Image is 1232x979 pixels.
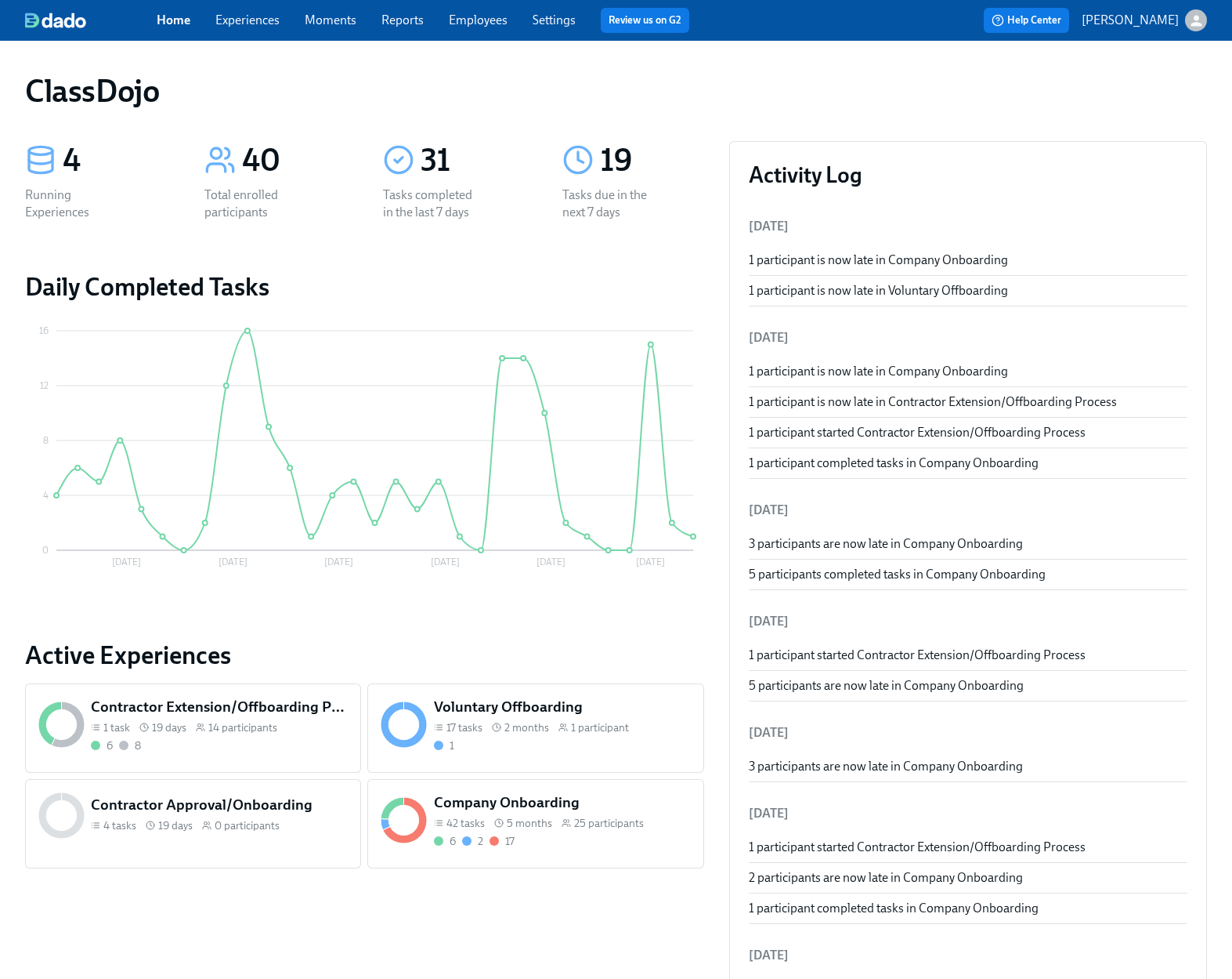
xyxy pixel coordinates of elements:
span: 2 months [504,720,549,735]
a: Moments [305,13,356,27]
div: With overdue tasks [490,834,515,849]
div: 17 [505,834,515,849]
li: [DATE] [749,319,1187,357]
div: On time with open tasks [462,834,483,849]
tspan: 8 [43,435,49,446]
div: 2 [478,834,483,849]
div: Total enrolled participants [204,187,305,221]
span: 5 months [507,816,552,831]
div: 1 participant started Contractor Extension/Offboarding Process [749,839,1187,856]
a: Contractor Approval/Onboarding4 tasks 19 days0 participants [25,779,361,868]
h2: Daily Completed Tasks [25,271,704,303]
span: 1 task [103,720,130,735]
span: [DATE] [749,219,789,234]
h5: Voluntary Offboarding [434,697,691,717]
div: 6 [107,738,113,753]
span: 14 participants [208,720,277,735]
li: [DATE] [749,714,1187,752]
img: dado [25,13,86,28]
h1: ClassDojo [25,72,159,110]
tspan: 12 [40,380,49,391]
h5: Company Onboarding [434,792,691,813]
div: 31 [421,141,525,180]
a: Home [157,13,190,27]
div: 1 participant is now late in Contractor Extension/Offboarding Process [749,393,1187,411]
li: [DATE] [749,937,1187,974]
button: Review us on G2 [601,8,689,33]
div: 1 participant started Contractor Extension/Offboarding Process [749,647,1187,664]
div: 1 participant is now late in Voluntary Offboarding [749,282,1187,299]
a: Employees [449,13,508,27]
a: Reports [381,13,424,27]
tspan: [DATE] [537,557,565,567]
div: 19 [600,141,704,180]
li: [DATE] [749,795,1187,832]
li: [DATE] [749,491,1187,529]
div: Tasks due in the next 7 days [562,187,663,221]
div: Tasks completed in the last 7 days [383,187,483,221]
span: 19 days [158,818,193,833]
div: Completed all due tasks [434,834,456,849]
button: Help Center [984,8,1069,33]
a: Company Onboarding42 tasks 5 months25 participants6217 [367,779,703,868]
tspan: [DATE] [324,557,353,567]
a: Active Experiences [25,640,704,671]
div: Not started [119,738,141,753]
tspan: 4 [43,490,49,501]
span: Help Center [992,13,1061,28]
a: Review us on G2 [609,13,681,28]
span: 17 tasks [446,720,482,735]
div: 8 [135,738,141,753]
tspan: [DATE] [636,557,665,567]
div: Running Experiences [25,187,125,221]
div: Completed all due tasks [91,738,113,753]
div: 1 participant completed tasks in Company Onboarding [749,900,1187,917]
div: 1 participant is now late in Company Onboarding [749,252,1187,269]
h5: Contractor Approval/Onboarding [91,795,348,815]
a: Contractor Extension/Offboarding Process1 task 19 days14 participants68 [25,683,361,773]
div: 2 participants are now late in Company Onboarding [749,869,1187,887]
div: 1 participant is now late in Company Onboarding [749,363,1187,380]
tspan: [DATE] [112,557,141,567]
div: 5 participants completed tasks in Company Onboarding [749,566,1187,583]
div: On time with open tasks [434,738,454,753]
div: 3 participants are now late in Company Onboarding [749,535,1187,553]
div: 3 participants are now late in Company Onboarding [749,758,1187,775]
tspan: [DATE] [219,557,247,567]
span: 42 tasks [446,816,485,831]
a: dado [25,13,157,28]
div: 5 participants are now late in Company Onboarding [749,677,1187,694]
a: Experiences [215,13,280,27]
h5: Contractor Extension/Offboarding Process [91,697,348,717]
p: [PERSON_NAME] [1082,12,1179,29]
a: Voluntary Offboarding17 tasks 2 months1 participant1 [367,683,703,773]
tspan: 16 [39,325,49,336]
a: Settings [533,13,576,27]
span: 19 days [152,720,186,735]
div: 4 [63,141,167,180]
tspan: [DATE] [431,557,460,567]
tspan: 0 [42,545,49,556]
div: 1 participant started Contractor Extension/Offboarding Process [749,424,1187,441]
span: 1 participant [571,720,629,735]
span: 0 participants [215,818,280,833]
span: 25 participants [574,816,644,831]
li: [DATE] [749,603,1187,640]
div: 1 [450,738,454,753]
button: [PERSON_NAME] [1082,9,1207,31]
h3: Activity Log [749,161,1187,189]
div: 40 [242,141,346,180]
span: 4 tasks [103,818,136,833]
div: 1 participant completed tasks in Company Onboarding [749,455,1187,472]
div: 6 [450,834,456,849]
